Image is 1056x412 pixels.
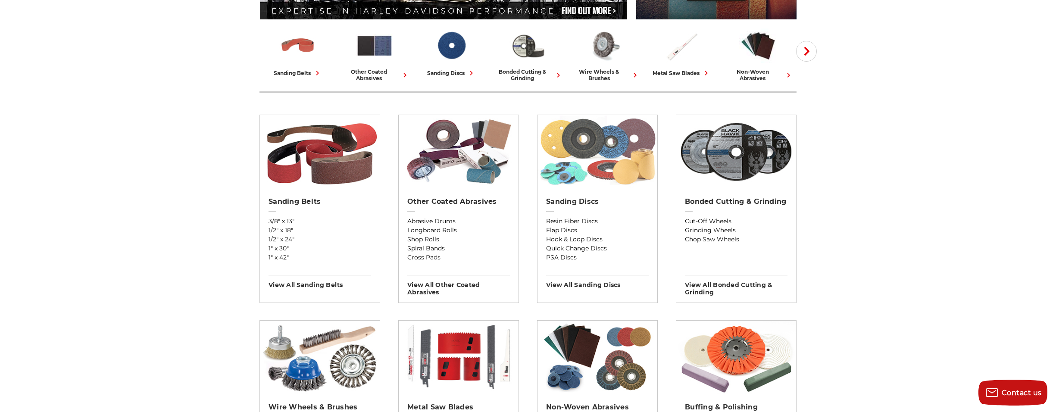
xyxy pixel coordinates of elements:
[739,27,777,64] img: Non-woven Abrasives
[269,253,371,262] a: 1" x 42"
[407,403,510,412] h2: Metal Saw Blades
[279,27,317,64] img: Sanding Belts
[356,27,394,64] img: Other Coated Abrasives
[509,27,547,64] img: Bonded Cutting & Grinding
[537,321,657,394] img: Non-woven Abrasives
[796,41,817,62] button: Next
[269,244,371,253] a: 1" x 30"
[407,244,510,253] a: Spiral Bands
[653,69,711,78] div: metal saw blades
[493,69,563,81] div: bonded cutting & grinding
[269,403,371,412] h2: Wire Wheels & Brushes
[260,321,380,394] img: Wire Wheels & Brushes
[269,275,371,289] h3: View All sanding belts
[407,235,510,244] a: Shop Rolls
[570,27,640,81] a: wire wheels & brushes
[570,69,640,81] div: wire wheels & brushes
[662,27,700,64] img: Metal Saw Blades
[269,217,371,226] a: 3/8" x 13"
[723,69,793,81] div: non-woven abrasives
[685,235,787,244] a: Chop Saw Wheels
[537,115,657,188] img: Sanding Discs
[723,27,793,81] a: non-woven abrasives
[416,27,486,78] a: sanding discs
[407,197,510,206] h2: Other Coated Abrasives
[546,275,649,289] h3: View All sanding discs
[546,226,649,235] a: Flap Discs
[685,275,787,296] h3: View All bonded cutting & grinding
[399,321,519,394] img: Metal Saw Blades
[647,27,716,78] a: metal saw blades
[269,235,371,244] a: 1/2" x 24"
[1002,389,1042,397] span: Contact us
[546,244,649,253] a: Quick Change Discs
[685,197,787,206] h2: Bonded Cutting & Grinding
[263,27,333,78] a: sanding belts
[676,115,796,188] img: Bonded Cutting & Grinding
[586,27,624,64] img: Wire Wheels & Brushes
[260,115,380,188] img: Sanding Belts
[269,197,371,206] h2: Sanding Belts
[407,275,510,296] h3: View All other coated abrasives
[493,27,563,81] a: bonded cutting & grinding
[269,226,371,235] a: 1/2" x 18"
[340,69,409,81] div: other coated abrasives
[432,27,470,64] img: Sanding Discs
[978,380,1047,406] button: Contact us
[399,115,519,188] img: Other Coated Abrasives
[340,27,409,81] a: other coated abrasives
[407,253,510,262] a: Cross Pads
[546,253,649,262] a: PSA Discs
[407,226,510,235] a: Longboard Rolls
[407,217,510,226] a: Abrasive Drums
[274,69,322,78] div: sanding belts
[685,403,787,412] h2: Buffing & Polishing
[427,69,476,78] div: sanding discs
[546,403,649,412] h2: Non-woven Abrasives
[685,217,787,226] a: Cut-Off Wheels
[685,226,787,235] a: Grinding Wheels
[546,197,649,206] h2: Sanding Discs
[546,217,649,226] a: Resin Fiber Discs
[676,321,796,394] img: Buffing & Polishing
[546,235,649,244] a: Hook & Loop Discs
